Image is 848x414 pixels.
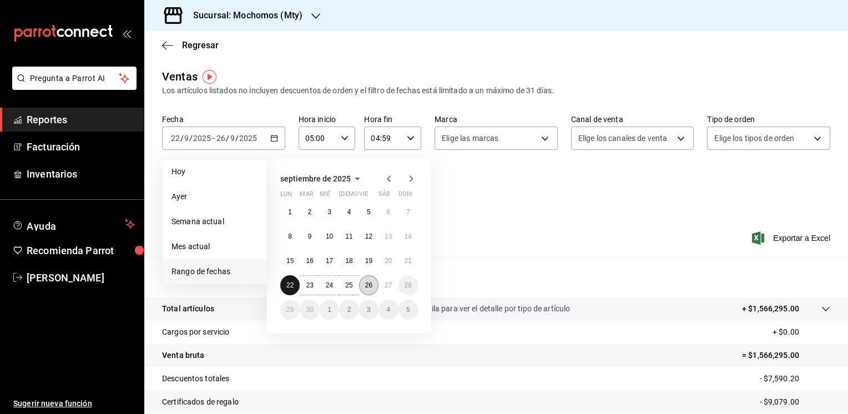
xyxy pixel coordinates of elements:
button: 16 de septiembre de 2025 [300,251,319,271]
label: Hora fin [364,115,421,123]
abbr: 25 de septiembre de 2025 [345,281,352,289]
p: - $9,079.00 [760,396,830,408]
button: 5 de octubre de 2025 [398,300,418,320]
abbr: 22 de septiembre de 2025 [286,281,294,289]
button: 1 de septiembre de 2025 [280,202,300,222]
label: Hora inicio [299,115,356,123]
input: ---- [239,134,258,143]
button: open_drawer_menu [122,29,131,38]
abbr: miércoles [320,190,330,202]
label: Marca [435,115,558,123]
input: -- [230,134,235,143]
img: Tooltip marker [203,70,216,84]
abbr: 5 de octubre de 2025 [406,306,410,314]
button: 7 de septiembre de 2025 [398,202,418,222]
abbr: 15 de septiembre de 2025 [286,257,294,265]
button: 27 de septiembre de 2025 [378,275,398,295]
abbr: jueves [339,190,405,202]
abbr: sábado [378,190,390,202]
span: Ayer [171,191,258,203]
abbr: 28 de septiembre de 2025 [405,281,412,289]
span: - [213,134,215,143]
abbr: 20 de septiembre de 2025 [385,257,392,265]
abbr: 30 de septiembre de 2025 [306,306,313,314]
abbr: 1 de octubre de 2025 [327,306,331,314]
abbr: martes [300,190,313,202]
p: Venta bruta [162,350,204,361]
a: Pregunta a Parrot AI [8,80,137,92]
button: 4 de septiembre de 2025 [339,202,359,222]
button: 9 de septiembre de 2025 [300,226,319,246]
button: 2 de octubre de 2025 [339,300,359,320]
label: Canal de venta [571,115,694,123]
button: Exportar a Excel [754,231,830,245]
button: 12 de septiembre de 2025 [359,226,378,246]
label: Tipo de orden [707,115,830,123]
button: 23 de septiembre de 2025 [300,275,319,295]
input: -- [170,134,180,143]
abbr: 21 de septiembre de 2025 [405,257,412,265]
abbr: 7 de septiembre de 2025 [406,208,410,216]
span: Sugerir nueva función [13,398,135,410]
abbr: 2 de octubre de 2025 [347,306,351,314]
abbr: lunes [280,190,292,202]
span: / [226,134,229,143]
abbr: 18 de septiembre de 2025 [345,257,352,265]
button: 15 de septiembre de 2025 [280,251,300,271]
span: Reportes [27,112,135,127]
abbr: 26 de septiembre de 2025 [365,281,372,289]
span: / [180,134,184,143]
span: / [235,134,239,143]
abbr: domingo [398,190,412,202]
span: [PERSON_NAME] [27,270,135,285]
span: Elige los tipos de orden [714,133,794,144]
div: Los artículos listados no incluyen descuentos de orden y el filtro de fechas está limitado a un m... [162,85,830,97]
button: 24 de septiembre de 2025 [320,275,339,295]
input: -- [216,134,226,143]
abbr: 11 de septiembre de 2025 [345,233,352,240]
p: + $0.00 [773,326,830,338]
button: 4 de octubre de 2025 [378,300,398,320]
span: Inventarios [27,166,135,181]
button: 13 de septiembre de 2025 [378,226,398,246]
span: Facturación [27,139,135,154]
abbr: 3 de octubre de 2025 [367,306,371,314]
button: 11 de septiembre de 2025 [339,226,359,246]
button: 28 de septiembre de 2025 [398,275,418,295]
abbr: 16 de septiembre de 2025 [306,257,313,265]
button: 20 de septiembre de 2025 [378,251,398,271]
abbr: 27 de septiembre de 2025 [385,281,392,289]
button: 29 de septiembre de 2025 [280,300,300,320]
p: Cargos por servicio [162,326,230,338]
label: Fecha [162,115,285,123]
abbr: 3 de septiembre de 2025 [327,208,331,216]
span: Elige las marcas [442,133,498,144]
button: 30 de septiembre de 2025 [300,300,319,320]
button: 3 de octubre de 2025 [359,300,378,320]
abbr: 29 de septiembre de 2025 [286,306,294,314]
abbr: 5 de septiembre de 2025 [367,208,371,216]
span: Regresar [182,40,219,51]
h3: Sucursal: Mochomos (Mty) [184,9,302,22]
abbr: 8 de septiembre de 2025 [288,233,292,240]
abbr: 4 de septiembre de 2025 [347,208,351,216]
button: 18 de septiembre de 2025 [339,251,359,271]
button: 22 de septiembre de 2025 [280,275,300,295]
abbr: 4 de octubre de 2025 [386,306,390,314]
button: 6 de septiembre de 2025 [378,202,398,222]
button: 3 de septiembre de 2025 [320,202,339,222]
p: Da clic en la fila para ver el detalle por tipo de artículo [386,303,571,315]
p: + $1,566,295.00 [742,303,799,315]
abbr: viernes [359,190,368,202]
button: 1 de octubre de 2025 [320,300,339,320]
input: -- [184,134,189,143]
abbr: 13 de septiembre de 2025 [385,233,392,240]
abbr: 12 de septiembre de 2025 [365,233,372,240]
p: Resumen [162,271,830,284]
button: septiembre de 2025 [280,172,364,185]
span: Rango de fechas [171,266,258,277]
span: Pregunta a Parrot AI [30,73,119,84]
abbr: 6 de septiembre de 2025 [386,208,390,216]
